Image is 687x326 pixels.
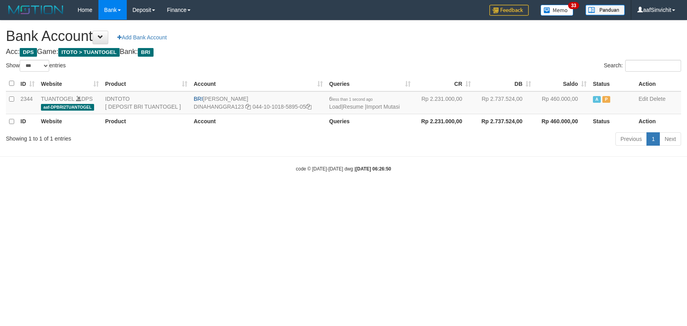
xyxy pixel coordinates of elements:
a: TUANTOGEL [41,96,74,102]
td: Rp 2.737.524,00 [474,91,534,114]
img: MOTION_logo.png [6,4,66,16]
a: Add Bank Account [112,31,172,44]
label: Show entries [6,60,66,72]
h4: Acc: Game: Bank: [6,48,681,56]
span: aaf-DPBRI2TUANTOGEL [41,104,94,111]
th: Status [590,76,635,91]
th: Product: activate to sort column ascending [102,76,191,91]
a: Copy 044101018589505 to clipboard [306,104,311,110]
th: Website [38,114,102,129]
span: ITOTO > TUANTOGEL [58,48,120,57]
th: Rp 2.737.524,00 [474,114,534,129]
a: Resume [343,104,363,110]
span: DPS [20,48,37,57]
a: Edit [639,96,648,102]
th: Queries: activate to sort column ascending [326,76,414,91]
span: Active [593,96,601,103]
th: ID [17,114,38,129]
a: Load [329,104,341,110]
span: BRI [138,48,153,57]
a: Previous [615,132,647,146]
td: Rp 2.231.000,00 [414,91,474,114]
span: less than 1 second ago [332,97,373,102]
td: 2344 [17,91,38,114]
img: panduan.png [585,5,625,15]
th: Action [635,76,681,91]
input: Search: [625,60,681,72]
td: IDNTOTO [ DEPOSIT BRI TUANTOGEL ] [102,91,191,114]
th: Queries [326,114,414,129]
th: Product [102,114,191,129]
th: Action [635,114,681,129]
td: [PERSON_NAME] 044-10-1018-5895-05 [191,91,326,114]
h1: Bank Account [6,28,681,44]
img: Feedback.jpg [489,5,529,16]
a: Next [659,132,681,146]
td: DPS [38,91,102,114]
td: Rp 460.000,00 [534,91,590,114]
th: Account: activate to sort column ascending [191,76,326,91]
a: Delete [650,96,665,102]
a: Copy DINAHANGGRA123 to clipboard [245,104,251,110]
a: 1 [646,132,660,146]
th: Rp 460.000,00 [534,114,590,129]
th: Rp 2.231.000,00 [414,114,474,129]
strong: [DATE] 06:26:50 [356,166,391,172]
th: Website: activate to sort column ascending [38,76,102,91]
small: code © [DATE]-[DATE] dwg | [296,166,391,172]
th: Account [191,114,326,129]
select: Showentries [20,60,49,72]
label: Search: [604,60,681,72]
a: Import Mutasi [366,104,400,110]
span: 6 [329,96,373,102]
th: DB: activate to sort column ascending [474,76,534,91]
span: Paused [602,96,610,103]
th: ID: activate to sort column ascending [17,76,38,91]
th: Saldo: activate to sort column ascending [534,76,590,91]
span: | | [329,96,400,110]
span: BRI [194,96,203,102]
a: DINAHANGGRA123 [194,104,244,110]
img: Button%20Memo.svg [541,5,574,16]
th: CR: activate to sort column ascending [414,76,474,91]
th: Status [590,114,635,129]
div: Showing 1 to 1 of 1 entries [6,132,280,143]
span: 33 [568,2,579,9]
